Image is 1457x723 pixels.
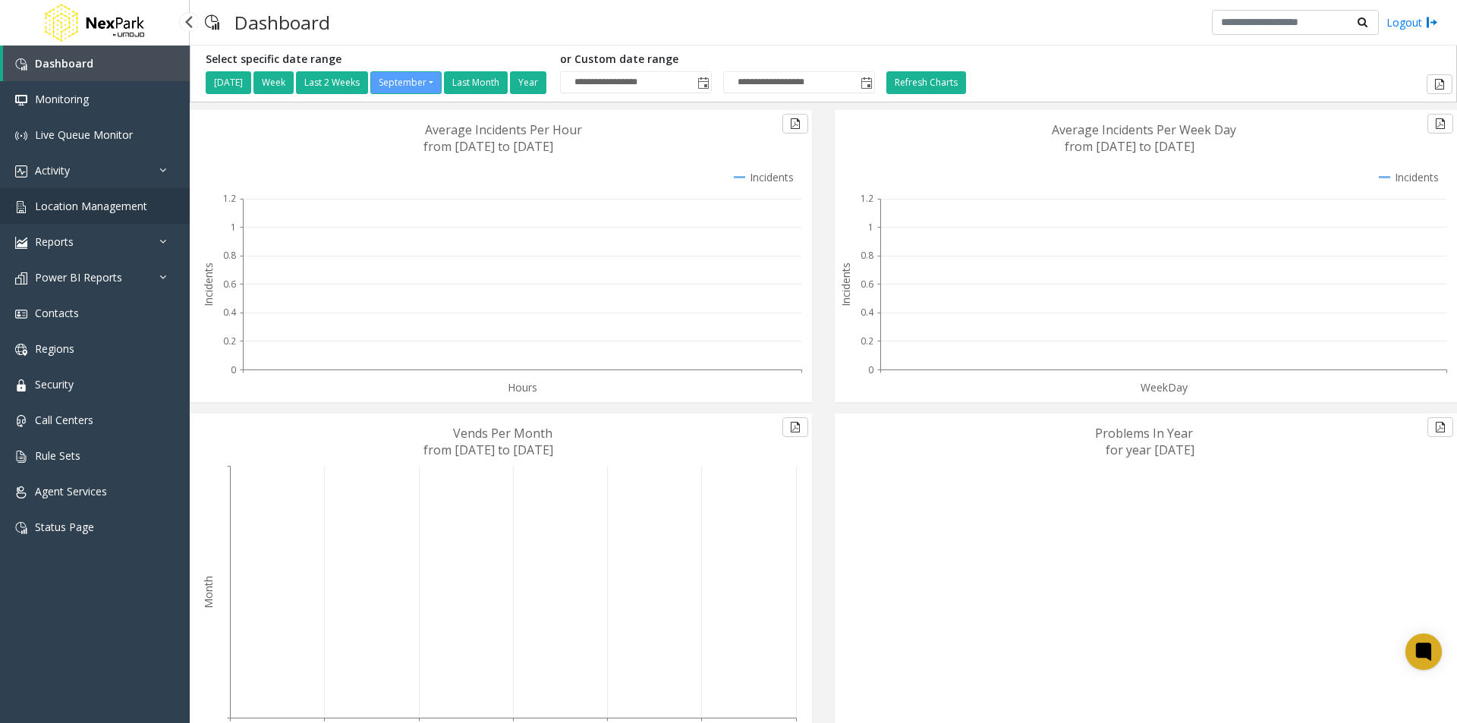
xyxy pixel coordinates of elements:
[444,71,508,94] button: Last Month
[15,237,27,249] img: 'icon'
[15,344,27,356] img: 'icon'
[694,72,711,93] span: Toggle popup
[231,363,236,376] text: 0
[201,262,216,306] text: Incidents
[15,522,27,534] img: 'icon'
[35,127,133,142] span: Live Queue Monitor
[231,221,236,234] text: 1
[296,71,368,94] button: Last 2 Weeks
[1427,417,1453,437] button: Export to pdf
[223,278,236,291] text: 0.6
[861,306,874,319] text: 0.4
[223,249,236,262] text: 0.8
[15,58,27,71] img: 'icon'
[223,306,237,319] text: 0.4
[15,272,27,284] img: 'icon'
[35,413,93,427] span: Call Centers
[201,576,216,608] text: Month
[35,234,74,249] span: Reports
[453,425,552,442] text: Vends Per Month
[510,71,546,94] button: Year
[15,94,27,106] img: 'icon'
[560,53,875,66] h5: or Custom date range
[15,308,27,320] img: 'icon'
[206,53,549,66] h5: Select specific date range
[3,46,190,81] a: Dashboard
[35,306,79,320] span: Contacts
[1386,14,1438,30] a: Logout
[868,221,873,234] text: 1
[782,417,808,437] button: Export to pdf
[15,451,27,463] img: 'icon'
[1095,425,1193,442] text: Problems In Year
[253,71,294,94] button: Week
[15,130,27,142] img: 'icon'
[423,138,553,155] text: from [DATE] to [DATE]
[15,201,27,213] img: 'icon'
[35,484,107,498] span: Agent Services
[35,56,93,71] span: Dashboard
[35,163,70,178] span: Activity
[858,72,874,93] span: Toggle popup
[1106,442,1194,458] text: for year [DATE]
[35,377,74,391] span: Security
[1427,114,1453,134] button: Export to pdf
[370,71,442,94] button: September
[886,71,966,94] button: Refresh Charts
[861,249,873,262] text: 0.8
[15,165,27,178] img: 'icon'
[861,192,873,205] text: 1.2
[1065,138,1194,155] text: from [DATE] to [DATE]
[223,192,236,205] text: 1.2
[205,4,219,41] img: pageIcon
[35,448,80,463] span: Rule Sets
[782,114,808,134] button: Export to pdf
[223,335,236,347] text: 0.2
[35,520,94,534] span: Status Page
[35,341,74,356] span: Regions
[15,486,27,498] img: 'icon'
[1427,74,1452,94] button: Export to pdf
[839,262,853,306] text: Incidents
[425,121,582,138] text: Average Incidents Per Hour
[1426,14,1438,30] img: logout
[868,363,873,376] text: 0
[508,380,537,395] text: Hours
[35,270,122,284] span: Power BI Reports
[861,278,873,291] text: 0.6
[206,71,251,94] button: [DATE]
[1141,380,1188,395] text: WeekDay
[423,442,553,458] text: from [DATE] to [DATE]
[861,335,873,347] text: 0.2
[15,379,27,391] img: 'icon'
[35,199,147,213] span: Location Management
[15,415,27,427] img: 'icon'
[1052,121,1236,138] text: Average Incidents Per Week Day
[227,4,338,41] h3: Dashboard
[35,92,89,106] span: Monitoring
